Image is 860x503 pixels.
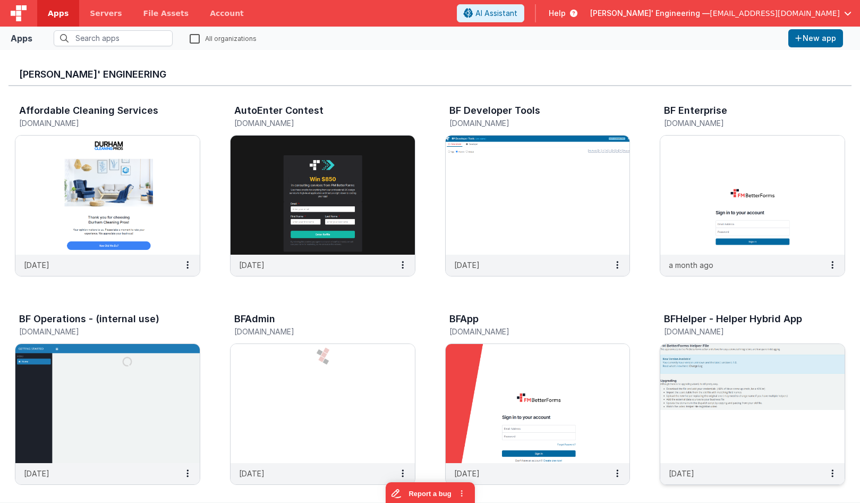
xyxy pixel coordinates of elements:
h3: BFHelper - Helper Hybrid App [664,314,802,324]
p: [DATE] [239,468,265,479]
h5: [DOMAIN_NAME] [664,119,819,127]
p: [DATE] [669,468,694,479]
span: [PERSON_NAME]' Engineering — [590,8,710,19]
h3: Affordable Cleaning Services [19,105,158,116]
h5: [DOMAIN_NAME] [19,328,174,336]
label: All organizations [190,33,257,43]
span: Help [549,8,566,19]
input: Search apps [54,30,173,46]
p: [DATE] [239,259,265,271]
button: AI Assistant [457,4,524,22]
h3: BFApp [449,314,479,324]
h5: [DOMAIN_NAME] [664,328,819,336]
h3: BFAdmin [234,314,275,324]
h3: [PERSON_NAME]' Engineering [19,69,841,80]
h5: [DOMAIN_NAME] [19,119,174,127]
span: Apps [48,8,69,19]
p: [DATE] [454,259,480,271]
p: a month ago [669,259,713,271]
p: [DATE] [24,259,49,271]
h3: BF Enterprise [664,105,727,116]
h5: [DOMAIN_NAME] [234,119,389,127]
h5: [DOMAIN_NAME] [234,328,389,336]
p: [DATE] [24,468,49,479]
h5: [DOMAIN_NAME] [449,119,604,127]
button: New app [788,29,843,47]
span: [EMAIL_ADDRESS][DOMAIN_NAME] [710,8,840,19]
h3: AutoEnter Contest [234,105,323,116]
span: AI Assistant [475,8,517,19]
p: [DATE] [454,468,480,479]
div: Apps [11,32,32,45]
h3: BF Operations - (internal use) [19,314,159,324]
h3: BF Developer Tools [449,105,540,116]
h5: [DOMAIN_NAME] [449,328,604,336]
button: [PERSON_NAME]' Engineering — [EMAIL_ADDRESS][DOMAIN_NAME] [590,8,852,19]
span: File Assets [143,8,189,19]
span: Servers [90,8,122,19]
